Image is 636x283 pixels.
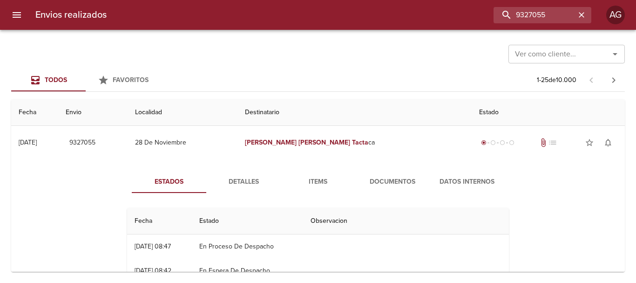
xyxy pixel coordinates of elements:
span: star_border [585,138,594,147]
th: Estado [472,99,625,126]
span: Pagina siguiente [602,69,625,91]
div: Generado [479,138,516,147]
em: [PERSON_NAME] [245,138,297,146]
th: Localidad [128,99,238,126]
h6: Envios realizados [35,7,107,22]
em: Tacta [352,138,368,146]
span: notifications_none [603,138,613,147]
span: Favoritos [113,76,149,84]
button: 9327055 [66,134,99,152]
th: Observacion [303,208,509,235]
button: Agregar a favoritos [580,133,599,152]
span: radio_button_unchecked [500,140,505,145]
th: Destinatario [237,99,472,126]
span: Pagina anterior [580,75,602,84]
div: [DATE] 08:47 [135,242,171,250]
button: menu [6,4,28,26]
span: Detalles [212,176,275,188]
th: Fecha [127,208,192,235]
td: ca [237,126,472,159]
div: [DATE] [19,138,37,146]
th: Envio [58,99,128,126]
span: Todos [45,76,67,84]
div: Abrir información de usuario [606,6,625,24]
div: AG [606,6,625,24]
td: En Espera De Despacho [192,259,304,283]
div: [DATE] 08:42 [135,267,171,275]
th: Estado [192,208,304,235]
div: Tabs detalle de guia [132,171,504,193]
span: Estados [137,176,201,188]
p: 1 - 25 de 10.000 [537,76,576,85]
span: radio_button_unchecked [509,140,514,145]
td: En Proceso De Despacho [192,235,304,259]
button: Activar notificaciones [599,133,617,152]
span: Documentos [361,176,424,188]
td: 28 De Noviembre [128,126,238,159]
span: 9327055 [69,137,95,149]
th: Fecha [11,99,58,126]
div: Tabs Envios [11,69,160,91]
span: Tiene documentos adjuntos [539,138,548,147]
button: Abrir [609,48,622,61]
span: radio_button_unchecked [490,140,496,145]
span: Datos Internos [435,176,499,188]
span: Items [286,176,350,188]
span: No tiene pedido asociado [548,138,557,147]
span: radio_button_checked [481,140,487,145]
em: [PERSON_NAME] [298,138,350,146]
input: buscar [494,7,575,23]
